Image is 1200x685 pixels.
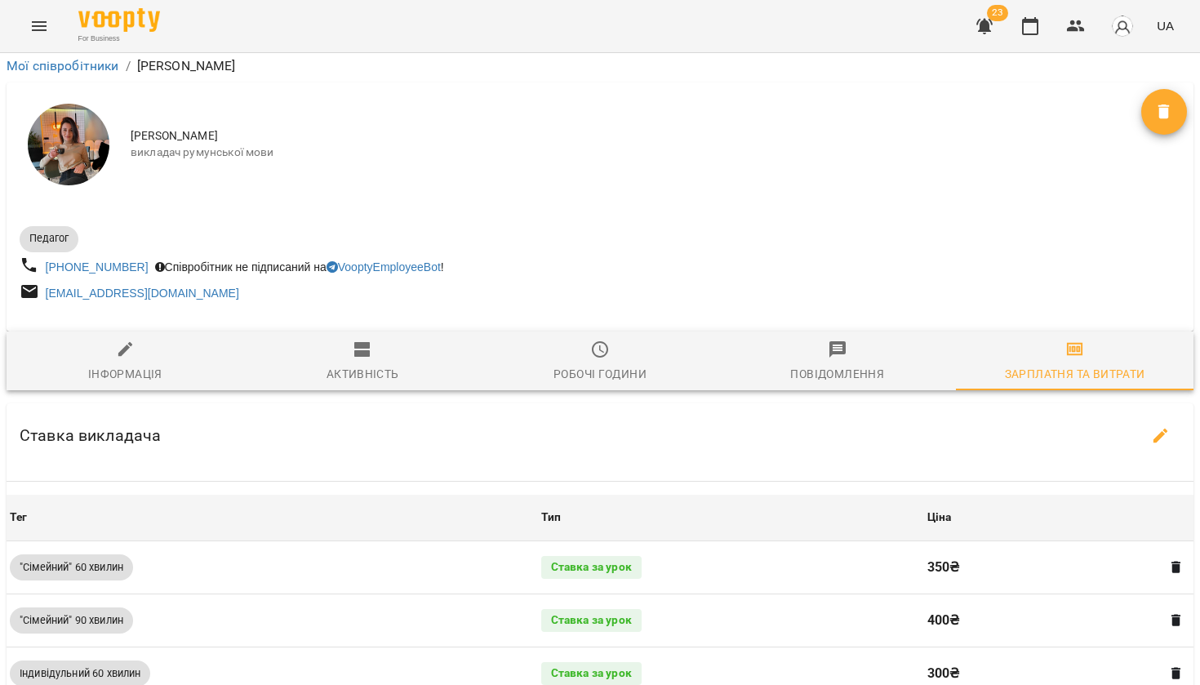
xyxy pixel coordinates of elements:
button: Menu [20,7,59,46]
img: Олександра [28,104,109,185]
a: [EMAIL_ADDRESS][DOMAIN_NAME] [46,287,239,300]
div: Активність [327,364,399,384]
img: avatar_s.png [1111,15,1134,38]
div: Робочі години [553,364,647,384]
div: Зарплатня та Витрати [1005,364,1145,384]
span: "Сімейний" 90 хвилин [10,613,133,628]
button: Видалити [1141,89,1187,135]
div: Ставка за урок [541,662,642,685]
span: For Business [78,33,160,44]
h6: Ставка викладача [20,423,161,448]
div: Співробітник не підписаний на ! [152,256,447,278]
li: / [126,56,131,76]
p: 300 ₴ [927,664,1154,683]
div: Ставка за урок [541,609,642,632]
button: Видалити [1166,663,1187,684]
button: Видалити [1166,610,1187,631]
th: Тип [538,495,924,540]
a: VooptyEmployeeBot [327,260,441,274]
span: "Сімейний" 60 хвилин [10,560,133,575]
p: [PERSON_NAME] [137,56,236,76]
p: 350 ₴ [927,558,1154,577]
th: Тег [7,495,538,540]
th: Ціна [924,495,1193,540]
span: Індивідульний 60 хвилин [10,666,150,681]
button: Видалити [1166,557,1187,578]
button: UA [1150,11,1180,41]
span: 23 [987,5,1008,21]
div: Інформація [88,364,162,384]
a: [PHONE_NUMBER] [46,260,149,274]
nav: breadcrumb [7,56,1193,76]
a: Мої співробітники [7,58,119,73]
span: викладач румунської мови [131,145,1141,161]
img: Voopty Logo [78,8,160,32]
span: UA [1157,17,1174,34]
span: [PERSON_NAME] [131,128,1141,145]
div: Ставка за урок [541,556,642,579]
p: 400 ₴ [927,611,1154,630]
div: Повідомлення [790,364,884,384]
span: Педагог [20,231,78,246]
